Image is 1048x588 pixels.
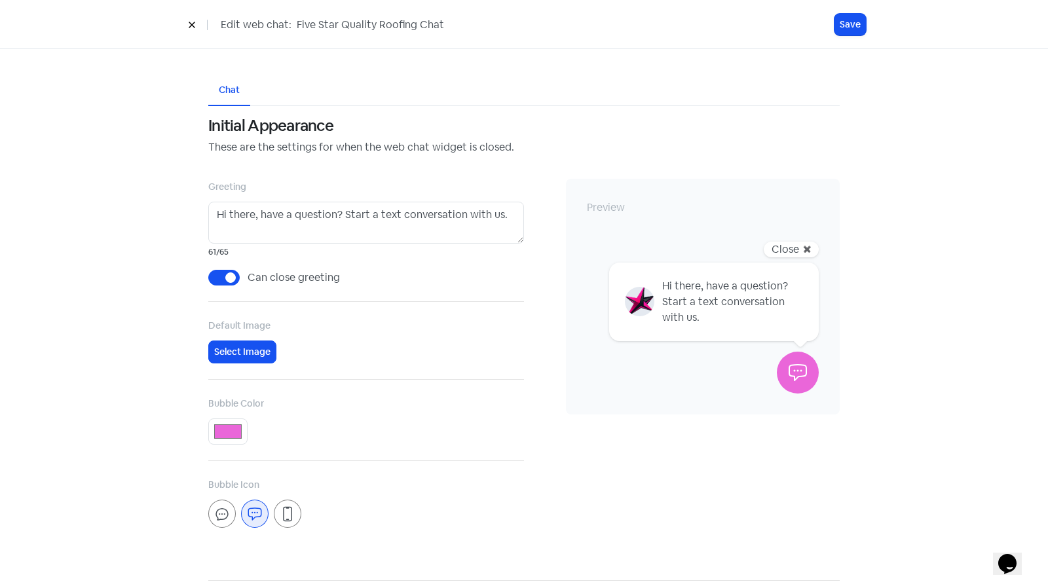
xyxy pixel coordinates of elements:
[221,17,291,33] span: Edit web chat:
[208,319,271,333] label: Default Image
[803,244,811,254] span: ✖
[587,200,819,215] div: Preview
[208,139,840,155] div: These are the settings for when the web chat widget is closed.
[208,478,259,492] label: Bubble Icon
[208,246,229,259] small: 61/65
[993,536,1035,575] iframe: chat widget
[764,242,819,257] div: Close
[208,117,840,136] h4: Initial Appearance
[248,270,340,285] label: Can close greeting
[219,83,240,97] div: Chat
[834,14,866,35] button: Save
[208,397,264,411] label: Bubble Color
[208,180,246,194] label: Greeting
[208,340,276,363] button: Select Image
[654,278,803,325] div: Hi there, have a question? Start a text conversation with us.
